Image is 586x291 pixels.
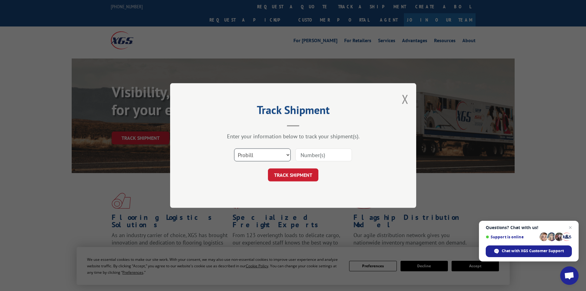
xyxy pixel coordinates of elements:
[486,235,537,239] span: Support is online
[402,91,409,107] button: Close modal
[295,148,352,161] input: Number(s)
[201,133,385,140] div: Enter your information below to track your shipment(s).
[201,106,385,117] h2: Track Shipment
[486,245,572,257] div: Chat with XGS Customer Support
[502,248,564,254] span: Chat with XGS Customer Support
[268,168,318,181] button: TRACK SHIPMENT
[560,266,579,285] div: Open chat
[486,225,572,230] span: Questions? Chat with us!
[567,224,574,231] span: Close chat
